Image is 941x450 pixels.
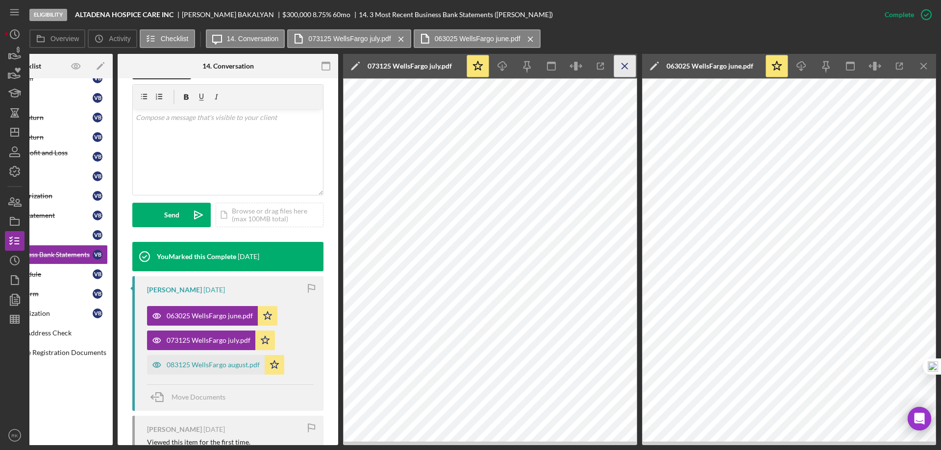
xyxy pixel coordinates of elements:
div: Viewed this item for the first time. [147,438,250,446]
div: Send [164,203,179,227]
time: 2025-09-19 18:31 [203,426,225,433]
button: 063025 WellsFargo june.pdf [414,29,541,48]
button: Move Documents [147,385,235,409]
button: 083125 WellsFargo august.pdf [147,355,284,375]
div: V B [93,308,102,318]
label: 073125 WellsFargo july.pdf [308,35,391,43]
label: Overview [50,35,79,43]
div: V B [93,250,102,260]
div: V B [93,211,102,220]
button: Checklist [140,29,195,48]
div: V B [93,269,102,279]
button: RK [5,426,25,445]
label: 14. Conversation [227,35,279,43]
button: Complete [875,5,936,24]
div: 60 mo [333,11,350,19]
label: Activity [109,35,130,43]
div: 14. Conversation [202,62,254,70]
div: 063025 WellsFargo june.pdf [667,62,753,70]
div: [PERSON_NAME] BAKALYAN [182,11,282,19]
img: one_i.png [928,361,938,372]
button: 14. Conversation [206,29,285,48]
div: V B [93,132,102,142]
div: V B [93,73,102,83]
div: 083125 WellsFargo august.pdf [167,361,260,369]
div: V B [93,171,102,181]
span: $300,000 [282,10,311,19]
div: [PERSON_NAME] [147,426,202,433]
div: V B [93,152,102,162]
div: Open Intercom Messenger [908,407,931,430]
button: Overview [29,29,85,48]
button: 073125 WellsFargo july.pdf [147,331,275,350]
time: 2025-09-19 18:31 [203,286,225,294]
button: 073125 WellsFargo july.pdf [287,29,411,48]
div: Complete [885,5,914,24]
label: 063025 WellsFargo june.pdf [435,35,520,43]
button: Send [132,203,211,227]
div: V B [93,113,102,122]
div: V B [93,230,102,240]
div: V B [93,191,102,201]
div: 8.75 % [313,11,331,19]
div: V B [93,289,102,299]
div: 073125 WellsFargo july.pdf [368,62,452,70]
div: Eligibility [29,9,67,21]
label: Checklist [161,35,189,43]
button: 063025 WellsFargo june.pdf [147,306,277,326]
div: You Marked this Complete [157,253,236,261]
b: ALTADENA HOSPICE CARE INC [75,11,173,19]
div: 073125 WellsFargo july.pdf [167,336,250,344]
div: 063025 WellsFargo june.pdf [167,312,253,320]
button: Activity [88,29,137,48]
text: RK [11,433,18,438]
div: 14. 3 Most Recent Business Bank Statements ([PERSON_NAME]) [359,11,553,19]
span: Move Documents [172,393,225,401]
div: V B [93,93,102,103]
div: [PERSON_NAME] [147,286,202,294]
time: 2025-09-19 23:41 [238,253,259,261]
